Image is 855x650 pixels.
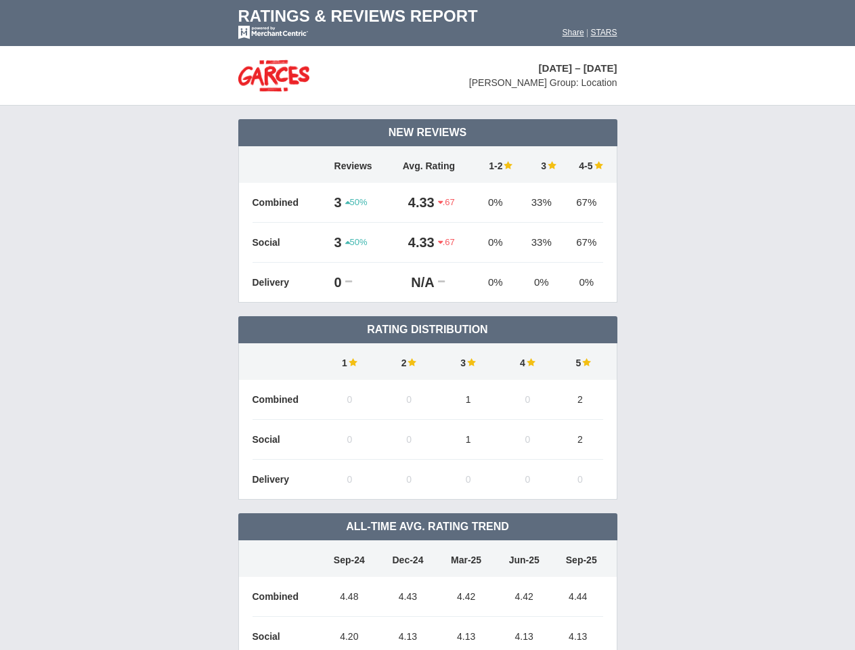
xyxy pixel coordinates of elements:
td: 4.33 [387,223,438,263]
span: [DATE] – [DATE] [538,62,617,74]
td: 0% [563,263,602,303]
td: 4.43 [378,577,437,617]
td: 0% [471,263,519,303]
span: 50% [345,196,368,209]
span: 0 [406,434,412,445]
td: Combined [253,577,320,617]
td: 5 [557,343,602,380]
td: 3 [320,183,345,223]
td: All-Time Avg. Rating Trend [238,513,617,540]
img: star-full-15.png [347,357,357,367]
a: STARS [590,28,617,37]
span: .67 [438,236,455,248]
td: Social [253,420,320,460]
span: 0 [525,474,531,485]
td: 4.33 [387,183,438,223]
td: 3 [320,223,345,263]
img: star-full-15.png [593,160,603,170]
span: 0 [406,394,412,405]
span: 50% [345,236,368,248]
span: .67 [438,196,455,209]
td: 1 [320,343,380,380]
td: Jun-25 [495,540,553,577]
td: 67% [563,183,602,223]
td: 4 [498,343,558,380]
td: 1 [439,420,498,460]
span: 0 [525,394,531,405]
td: 1 [439,380,498,420]
td: Avg. Rating [387,146,472,183]
td: 4.48 [320,577,379,617]
span: [PERSON_NAME] Group: Location [469,77,617,88]
span: 0 [347,474,352,485]
span: 0 [525,434,531,445]
img: star-full-15.png [546,160,556,170]
span: | [586,28,588,37]
img: mc-powered-by-logo-white-103.png [238,26,308,39]
img: star-full-15.png [406,357,416,367]
td: 1-2 [471,146,519,183]
td: 3 [519,146,563,183]
td: Combined [253,183,320,223]
td: 67% [563,223,602,263]
td: 2 [557,420,602,460]
td: Reviews [320,146,387,183]
td: 0% [471,223,519,263]
span: 0 [347,434,352,445]
img: star-full-15.png [525,357,535,367]
td: 0 [320,263,345,303]
td: Mar-25 [437,540,496,577]
img: star-full-15.png [581,357,591,367]
td: Delivery [253,460,320,500]
td: 4-5 [563,146,602,183]
img: star-full-15.png [502,160,512,170]
td: Sep-24 [320,540,379,577]
td: 0% [519,263,563,303]
td: 0% [471,183,519,223]
a: Share [563,28,584,37]
td: 33% [519,223,563,263]
span: 0 [577,474,583,485]
td: Combined [253,380,320,420]
img: stars-garces-logo-50.png [238,60,310,91]
td: 33% [519,183,563,223]
td: New Reviews [238,119,617,146]
td: Delivery [253,263,320,303]
td: N/A [387,263,438,303]
td: Social [253,223,320,263]
td: 2 [379,343,439,380]
span: 0 [347,394,352,405]
span: 0 [466,474,471,485]
td: Dec-24 [378,540,437,577]
td: Sep-25 [553,540,603,577]
td: 3 [439,343,498,380]
td: 4.44 [553,577,603,617]
span: 0 [406,474,412,485]
td: Rating Distribution [238,316,617,343]
td: 4.42 [495,577,553,617]
td: 4.42 [437,577,496,617]
td: 2 [557,380,602,420]
img: star-full-15.png [466,357,476,367]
